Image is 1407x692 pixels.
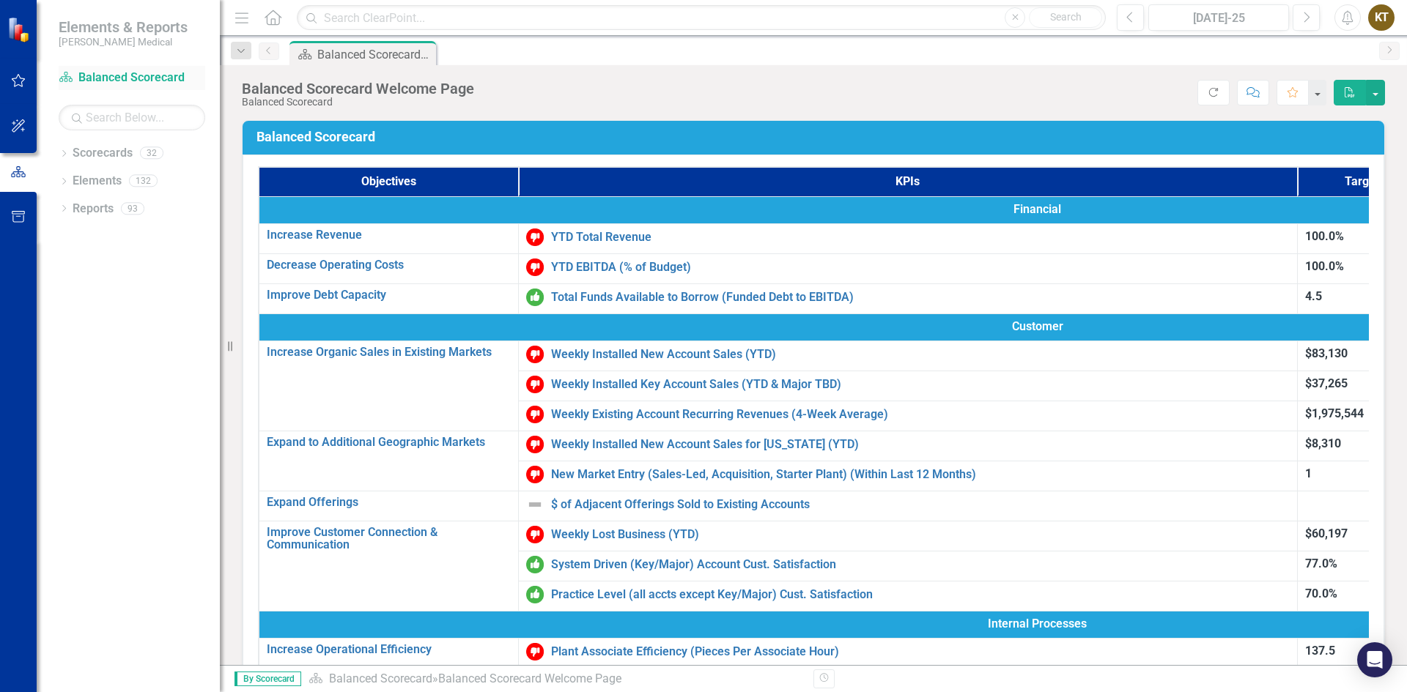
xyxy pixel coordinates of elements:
[551,558,1290,571] a: System Driven (Key/Major) Account Cust. Satisfaction
[73,201,114,217] a: Reports
[234,671,301,686] span: By Scorecard
[1305,346,1348,360] span: $83,130
[526,228,544,246] img: Below Target
[526,406,544,423] img: Below Target
[309,671,802,688] div: »
[59,36,188,48] small: [PERSON_NAME] Medical
[526,376,544,393] img: Below Target
[267,496,511,509] a: Expand Offerings
[73,145,133,162] a: Scorecards
[551,291,1290,304] a: Total Funds Available to Borrow (Funded Debt to EBITDA)
[59,18,188,36] span: Elements & Reports
[267,346,511,359] a: Increase Organic Sales in Existing Markets
[267,526,511,551] a: Improve Customer Connection & Communication
[329,671,432,685] a: Balanced Scorecard
[59,70,205,86] a: Balanced Scorecard
[526,436,544,453] img: Below Target
[1029,7,1102,28] button: Search
[526,289,544,306] img: On or Above Target
[1305,376,1348,390] span: $37,265
[73,173,122,190] a: Elements
[1305,466,1312,480] span: 1
[526,586,544,603] img: On or Above Target
[551,261,1290,274] a: YTD EBITDA (% of Budget)
[7,17,33,42] img: ClearPoint Strategy
[551,528,1290,541] a: Weekly Lost Business (YTD)
[438,671,621,685] div: Balanced Scorecard Welcome Page
[1153,10,1284,27] div: [DATE]-25
[1305,587,1337,600] span: 70.0%
[1357,642,1392,677] div: Open Intercom Messenger
[1305,406,1364,420] span: $1,975,544
[1305,259,1344,273] span: 100.0%
[242,97,474,108] div: Balanced Scorecard
[267,643,511,656] a: Increase Operational Efficiency
[1305,229,1344,243] span: 100.0%
[526,346,544,363] img: Below Target
[551,231,1290,244] a: YTD Total Revenue
[526,496,544,513] img: Not Defined
[1305,527,1348,540] span: $60,197
[267,289,511,302] a: Improve Debt Capacity
[526,556,544,573] img: On or Above Target
[1305,436,1341,450] span: $8,310
[317,45,432,64] div: Balanced Scorecard Welcome Page
[526,466,544,483] img: Below Target
[526,526,544,543] img: Below Target
[551,378,1290,391] a: Weekly Installed Key Account Sales (YTD & Major TBD)
[1368,4,1395,31] button: KT
[267,436,511,449] a: Expand to Additional Geographic Markets
[1305,644,1335,658] span: 137.5
[551,588,1290,601] a: Practice Level (all accts except Key/Major) Cust. Satisfaction
[297,5,1106,31] input: Search ClearPoint...
[267,258,511,272] a: Decrease Operating Costs
[242,81,474,97] div: Balanced Scorecard Welcome Page
[526,258,544,276] img: Below Target
[129,175,158,187] div: 132
[551,438,1290,451] a: Weekly Installed New Account Sales for [US_STATE] (YTD)
[1148,4,1289,31] button: [DATE]-25
[59,105,205,130] input: Search Below...
[1050,11,1082,23] span: Search
[551,468,1290,481] a: New Market Entry (Sales-Led, Acquisition, Starter Plant) (Within Last 12 Months)
[551,408,1290,421] a: Weekly Existing Account Recurring Revenues (4-Week Average)
[1305,557,1337,570] span: 77.0%
[267,228,511,242] a: Increase Revenue
[551,645,1290,658] a: Plant Associate Efficiency (Pieces Per Associate Hour)
[551,498,1290,511] a: $ of Adjacent Offerings Sold to Existing Accounts
[256,130,1375,144] h3: Balanced Scorecard
[526,643,544,661] img: Below Target
[551,348,1290,361] a: Weekly Installed New Account Sales (YTD)
[140,147,163,160] div: 32
[1305,289,1322,303] span: 4.5
[121,202,144,215] div: 93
